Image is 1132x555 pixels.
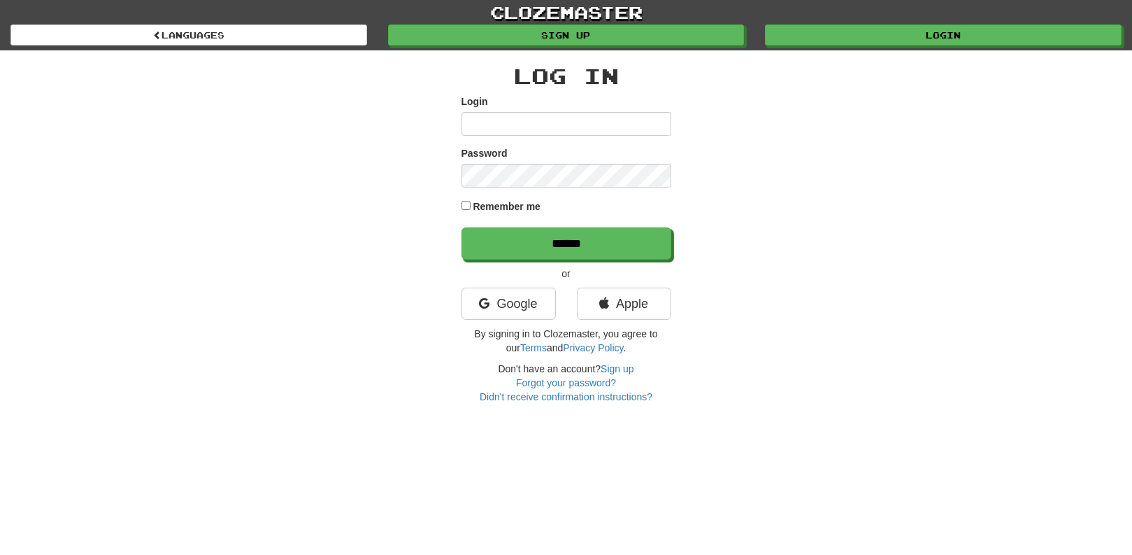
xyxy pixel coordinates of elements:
p: or [461,267,671,281]
a: Login [765,24,1122,45]
a: Didn't receive confirmation instructions? [480,391,652,402]
label: Login [461,94,488,108]
a: Forgot your password? [516,377,616,388]
a: Google [461,288,556,320]
div: Don't have an account? [461,362,671,404]
h2: Log In [461,64,671,87]
a: Sign up [388,24,745,45]
a: Apple [577,288,671,320]
a: Terms [520,342,547,353]
a: Languages [10,24,367,45]
a: Privacy Policy [563,342,623,353]
label: Remember me [473,199,540,213]
label: Password [461,146,508,160]
p: By signing in to Clozemaster, you agree to our and . [461,327,671,355]
a: Sign up [601,363,633,374]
